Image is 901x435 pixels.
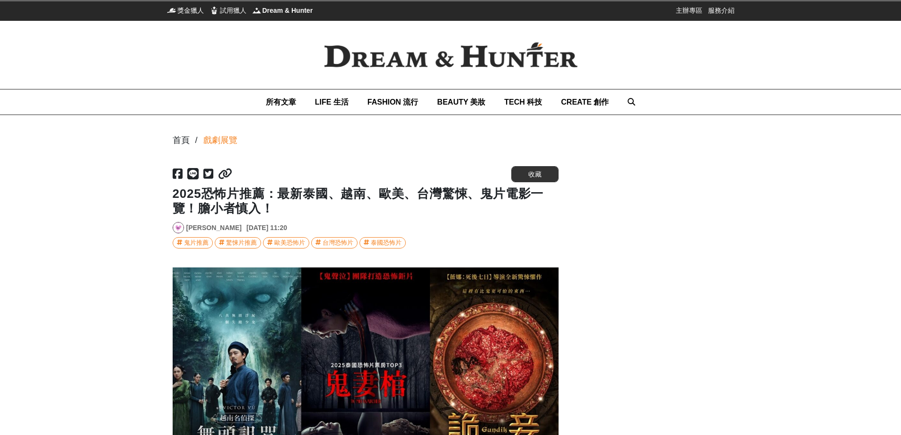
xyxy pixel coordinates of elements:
[266,98,296,106] span: 所有文章
[561,98,609,106] span: CREATE 創作
[220,6,246,15] span: 試用獵人
[437,98,485,106] span: BEAUTY 美妝
[173,222,184,233] img: Avatar
[676,6,702,15] a: 主辦專區
[186,223,242,233] a: [PERSON_NAME]
[263,237,309,249] a: 歐美恐怖片
[210,6,219,15] img: 試用獵人
[226,238,257,248] div: 驚悚片推薦
[215,237,261,249] a: 驚悚片推薦
[274,238,305,248] div: 歐美恐怖片
[511,166,559,182] button: 收藏
[504,98,542,106] span: TECH 科技
[167,6,176,15] img: 獎金獵人
[437,89,485,115] a: BEAUTY 美妝
[184,238,209,248] div: 鬼片推薦
[504,89,542,115] a: TECH 科技
[167,6,204,15] a: 獎金獵人獎金獵人
[173,134,190,147] div: 首頁
[266,89,296,115] a: 所有文章
[315,89,349,115] a: LIFE 生活
[371,238,402,248] div: 泰國恐怖片
[173,186,559,216] h1: 2025恐怖片推薦：最新泰國、越南、歐美、台灣驚悚、鬼片電影一覽！膽小者慎入！
[367,89,419,115] a: FASHION 流行
[173,237,213,249] a: 鬼片推薦
[311,237,358,249] a: 台灣恐怖片
[252,6,313,15] a: Dream & HunterDream & Hunter
[262,6,313,15] span: Dream & Hunter
[359,237,406,249] a: 泰國恐怖片
[203,134,237,147] a: 戲劇展覽
[323,238,353,248] div: 台灣恐怖片
[210,6,246,15] a: 試用獵人試用獵人
[367,98,419,106] span: FASHION 流行
[309,27,593,83] img: Dream & Hunter
[708,6,735,15] a: 服務介紹
[195,134,198,147] div: /
[246,223,287,233] div: [DATE] 11:20
[315,98,349,106] span: LIFE 生活
[252,6,262,15] img: Dream & Hunter
[177,6,204,15] span: 獎金獵人
[561,89,609,115] a: CREATE 創作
